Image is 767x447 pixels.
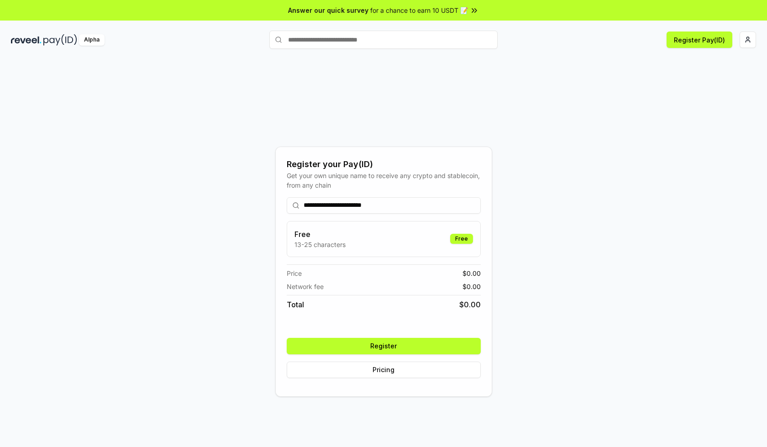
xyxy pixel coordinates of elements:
img: pay_id [43,34,77,46]
span: Answer our quick survey [288,5,368,15]
img: reveel_dark [11,34,42,46]
div: Free [450,234,473,244]
button: Pricing [287,362,481,378]
div: Alpha [79,34,105,46]
span: $ 0.00 [462,268,481,278]
span: $ 0.00 [459,299,481,310]
span: Total [287,299,304,310]
span: for a chance to earn 10 USDT 📝 [370,5,468,15]
button: Register Pay(ID) [667,32,732,48]
div: Get your own unique name to receive any crypto and stablecoin, from any chain [287,171,481,190]
span: Price [287,268,302,278]
h3: Free [294,229,346,240]
p: 13-25 characters [294,240,346,249]
span: $ 0.00 [462,282,481,291]
span: Network fee [287,282,324,291]
div: Register your Pay(ID) [287,158,481,171]
button: Register [287,338,481,354]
